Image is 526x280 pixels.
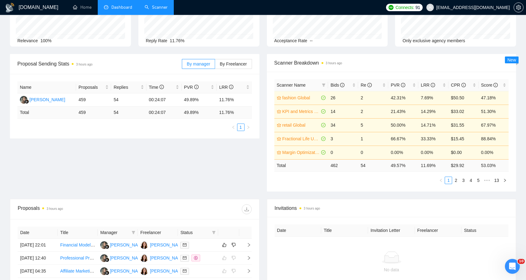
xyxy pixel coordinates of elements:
li: 1 [237,124,245,131]
span: 91 [416,4,420,11]
span: Bids [330,83,344,88]
th: Status [461,224,508,237]
span: By Freelancer [220,61,247,66]
a: KPI and Metrics Global [282,108,320,115]
iframe: Intercom live chat [505,259,520,274]
td: 21.43% [388,105,418,118]
button: left [437,177,445,184]
span: Status [180,229,209,236]
span: left [439,178,443,182]
span: dislike [232,242,236,247]
td: 2 [358,91,388,105]
a: setting [514,5,524,10]
td: 14.71% [418,118,448,132]
span: 100% [40,38,52,43]
span: mail [183,269,187,273]
a: searchScanner [145,5,168,10]
td: [DATE] 22:01 [18,239,58,252]
td: 67.97% [479,118,509,132]
td: $0.00 [448,146,479,159]
td: 0 [358,146,388,159]
td: $ 29.92 [448,159,479,171]
a: JM[PERSON_NAME] [140,255,186,260]
div: [PERSON_NAME] [110,268,146,274]
a: LK[PERSON_NAME] [20,97,65,102]
td: 0.00% [388,146,418,159]
td: $31.55 [448,118,479,132]
span: dashboard [104,5,108,9]
th: Freelancer [415,224,462,237]
li: Previous Page [437,177,445,184]
span: By manager [187,61,210,66]
div: [PERSON_NAME] [110,242,146,248]
a: 13 [492,177,501,184]
span: Scanner Name [277,83,306,88]
th: Replies [111,81,146,93]
img: gigradar-bm.png [105,258,109,262]
td: 66.67% [388,132,418,146]
span: crown [277,123,281,127]
span: New [507,57,516,62]
span: filter [212,231,216,234]
td: 11.76 % [217,106,252,119]
td: [DATE] 04:35 [18,265,58,278]
time: 3 hours ago [304,207,320,210]
li: Next Page [501,177,509,184]
span: filter [130,228,137,237]
td: 50.00% [388,118,418,132]
td: 54 [358,159,388,171]
th: Date [18,227,58,239]
th: Date [275,224,321,237]
div: [PERSON_NAME] [29,96,65,103]
time: 3 hours ago [326,61,342,65]
img: LK [100,267,108,275]
div: [PERSON_NAME] [110,255,146,261]
span: filter [321,80,327,90]
span: Score [481,83,498,88]
td: 49.89% [182,93,217,106]
span: info-circle [401,83,405,87]
a: homeHome [73,5,92,10]
button: right [501,177,509,184]
span: right [503,178,507,182]
img: LK [20,96,28,104]
time: 3 hours ago [47,207,63,210]
td: 5 [358,118,388,132]
td: Total [274,159,328,171]
td: 0 [328,146,358,159]
button: download [242,204,252,214]
td: 42.31% [388,91,418,105]
a: Financial Model & Market Analysis for SaaS/Retail Startup ([PERSON_NAME] App) [60,242,221,247]
span: user [428,5,432,10]
span: Invitations [275,204,509,212]
td: 54 [111,106,146,119]
th: Manager [98,227,138,239]
a: JM[PERSON_NAME] [140,268,186,273]
button: dislike [230,241,237,249]
span: info-circle [229,85,233,89]
a: retail Global [282,122,320,129]
span: crown [277,150,281,155]
th: Title [58,227,98,239]
span: right [242,269,251,273]
span: info-circle [367,83,372,87]
span: LRR [421,83,435,88]
td: $50.50 [448,91,479,105]
td: 47.18% [479,91,509,105]
span: info-circle [461,83,466,87]
span: crown [277,96,281,100]
span: check-circle [321,96,326,100]
td: 51.30% [479,105,509,118]
span: Only exclusive agency members [402,38,465,43]
span: Connects: [395,4,414,11]
li: Previous Page [230,124,237,131]
img: upwork-logo.png [389,5,393,10]
div: [PERSON_NAME] [150,255,186,261]
span: setting [514,5,523,10]
img: gigradar-bm.png [25,99,29,104]
span: 11.76% [170,38,184,43]
button: left [230,124,237,131]
span: right [242,256,251,260]
span: filter [132,231,135,234]
span: like [222,242,227,247]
